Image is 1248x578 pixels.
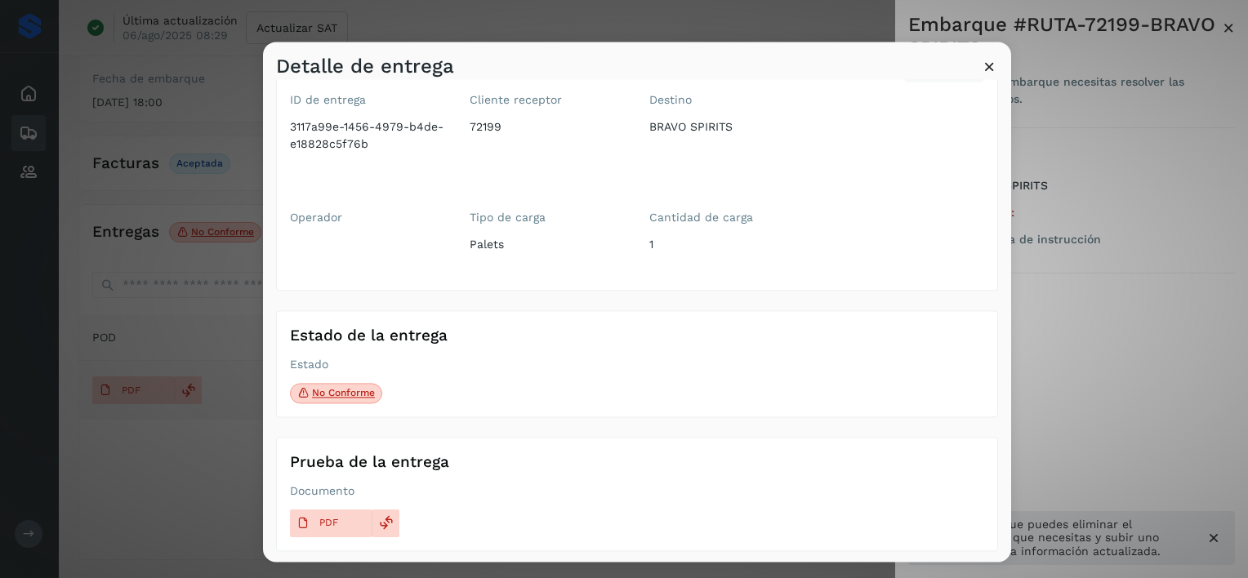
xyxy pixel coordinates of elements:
div: Reemplazar POD [372,509,399,537]
p: No conforme [312,388,375,399]
p: PDF [319,518,338,529]
span: estado [290,356,382,373]
span: Estado de la entrega [290,324,448,348]
span: 1 [649,236,813,277]
span: Prueba de la entrega [290,451,449,475]
button: PDF [290,509,372,537]
span: Palets [470,236,633,277]
span: Documento [290,482,399,500]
